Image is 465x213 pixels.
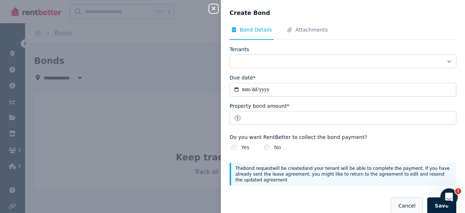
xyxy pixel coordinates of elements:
[230,46,249,53] label: Tenants
[230,102,289,110] label: Property bond amount*
[455,188,461,194] span: 1
[295,26,328,33] span: Attachments
[230,74,255,81] label: Due date*
[241,144,250,151] label: Yes
[230,134,456,141] label: Do you want RentBetter to collect the bond payment?
[440,188,458,206] iframe: Intercom live chat
[235,165,452,183] p: The bond request will be created and your tenant will be able to complete the payment. If you hav...
[274,144,281,151] label: No
[230,26,456,40] nav: Tabs
[230,9,270,17] span: Create Bond
[240,26,272,33] span: Bond Details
